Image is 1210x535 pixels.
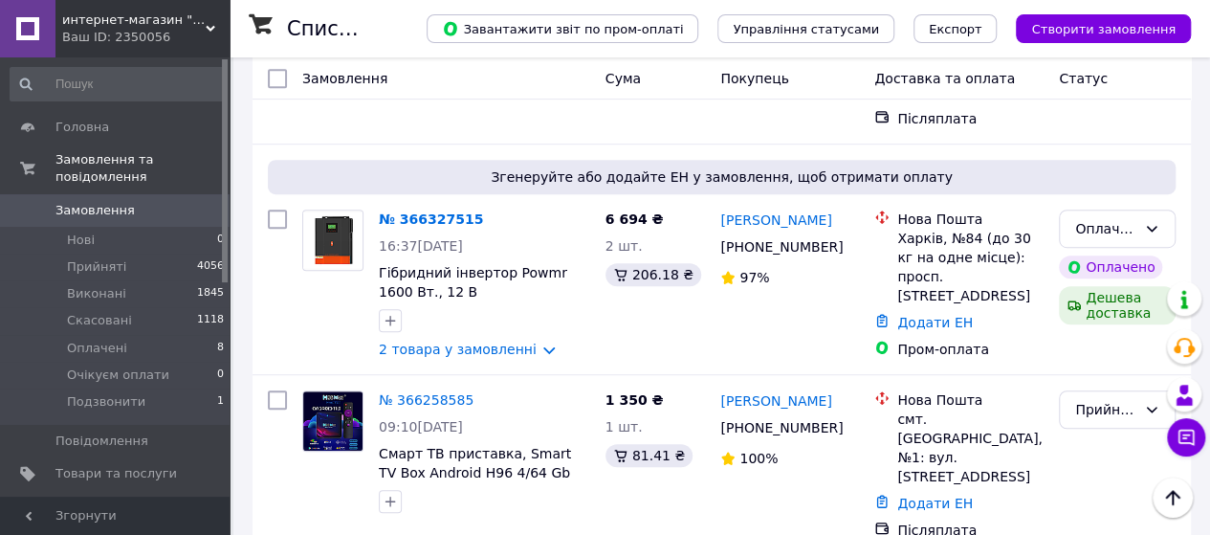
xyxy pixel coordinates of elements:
[303,391,363,451] img: Фото товару
[716,414,844,441] div: [PHONE_NUMBER]
[275,167,1168,187] span: Згенеруйте або додайте ЕН у замовлення, щоб отримати оплату
[897,410,1044,486] div: смт. [GEOGRAPHIC_DATA], №1: вул. [STREET_ADDRESS]
[217,232,224,249] span: 0
[897,315,973,330] a: Додати ЕН
[67,393,145,411] span: Подзвонити
[1059,256,1162,279] div: Оплачено
[10,67,226,101] input: Пошук
[1059,286,1176,324] div: Дешева доставка
[197,258,224,276] span: 4056
[55,151,230,186] span: Замовлення та повідомлення
[716,234,844,260] div: [PHONE_NUMBER]
[62,11,206,29] span: интернет-магазин "Техномаркет"
[379,265,567,300] a: Гібридний інвертор Powmr 1600 Вт., 12 В
[1075,218,1136,239] div: Оплачено
[897,229,1044,305] div: Харків, №84 (до 30 кг на одне місце): просп. [STREET_ADDRESS]
[897,390,1044,410] div: Нова Пошта
[427,14,698,43] button: Завантажити звіт по пром-оплаті
[287,17,481,40] h1: Список замовлень
[62,29,230,46] div: Ваш ID: 2350056
[302,390,363,452] a: Фото товару
[739,270,769,285] span: 97%
[897,210,1044,229] div: Нова Пошта
[67,258,126,276] span: Прийняті
[605,71,641,86] span: Cума
[874,71,1015,86] span: Доставка та оплата
[1075,399,1136,420] div: Прийнято
[605,238,643,254] span: 2 шт.
[605,419,643,435] span: 1 шт.
[1059,71,1108,86] span: Статус
[217,340,224,357] span: 8
[379,446,571,500] a: Смарт ТВ приставка, Smart TV Box Android H96 4/64 Gb MAX V11, медіаплеєр IPTV
[913,14,998,43] button: Експорт
[379,392,473,408] a: № 366258585
[67,232,95,249] span: Нові
[997,20,1191,35] a: Створити замовлення
[897,496,973,511] a: Додати ЕН
[217,393,224,411] span: 1
[897,109,1044,128] div: Післяплата
[605,263,701,286] div: 206.18 ₴
[897,340,1044,359] div: Пром-оплата
[55,202,135,219] span: Замовлення
[929,22,982,36] span: Експорт
[717,14,894,43] button: Управління статусами
[1031,22,1176,36] span: Створити замовлення
[302,210,363,271] a: Фото товару
[442,20,683,37] span: Завантажити звіт по пром-оплаті
[55,119,109,136] span: Головна
[379,342,537,357] a: 2 товара у замовленні
[720,71,788,86] span: Покупець
[67,285,126,302] span: Виконані
[302,71,387,86] span: Замовлення
[67,367,169,384] span: Очікуєм оплати
[67,340,127,357] span: Оплачені
[67,312,132,329] span: Скасовані
[217,367,224,384] span: 0
[733,22,879,36] span: Управління статусами
[197,285,224,302] span: 1845
[55,433,148,450] span: Повідомлення
[379,419,463,435] span: 09:10[DATE]
[197,312,224,329] span: 1118
[605,444,693,467] div: 81.41 ₴
[739,451,778,466] span: 100%
[605,212,664,227] span: 6 694 ₴
[605,392,664,408] span: 1 350 ₴
[1016,14,1191,43] button: Створити замовлення
[720,211,831,230] a: [PERSON_NAME]
[720,391,831,411] a: [PERSON_NAME]
[55,465,177,482] span: Товари та послуги
[303,212,363,270] img: Фото товару
[1153,478,1193,518] button: Наверх
[1167,418,1205,457] button: Чат з покупцем
[379,212,483,227] a: № 366327515
[379,238,463,254] span: 16:37[DATE]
